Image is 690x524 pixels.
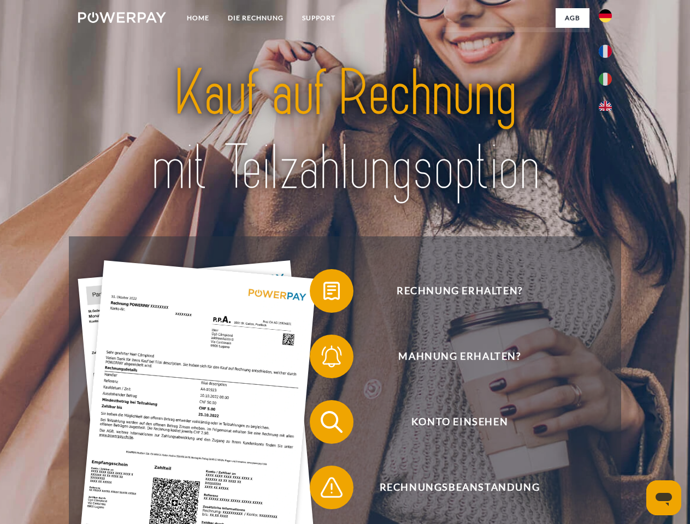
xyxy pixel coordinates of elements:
[219,8,293,28] a: DIE RECHNUNG
[310,335,594,378] button: Mahnung erhalten?
[104,52,586,209] img: title-powerpay_de.svg
[178,8,219,28] a: Home
[326,466,593,509] span: Rechnungsbeanstandung
[293,8,345,28] a: SUPPORT
[310,269,594,313] button: Rechnung erhalten?
[318,408,345,436] img: qb_search.svg
[599,45,612,58] img: fr
[599,9,612,22] img: de
[78,12,166,23] img: logo-powerpay-white.svg
[326,269,593,313] span: Rechnung erhalten?
[310,400,594,444] button: Konto einsehen
[556,8,589,28] a: agb
[318,277,345,305] img: qb_bill.svg
[318,474,345,501] img: qb_warning.svg
[443,27,589,47] a: AGB (Kauf auf Rechnung)
[599,73,612,86] img: it
[310,466,594,509] button: Rechnungsbeanstandung
[326,335,593,378] span: Mahnung erhalten?
[318,343,345,370] img: qb_bell.svg
[326,400,593,444] span: Konto einsehen
[599,101,612,114] img: en
[646,480,681,515] iframe: Schaltfläche zum Öffnen des Messaging-Fensters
